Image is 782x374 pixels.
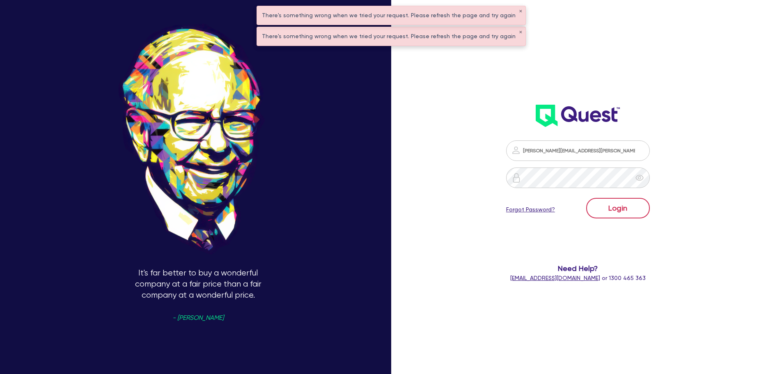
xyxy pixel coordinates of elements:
[510,275,646,281] span: or 1300 465 363
[473,263,683,274] span: Need Help?
[586,198,650,218] button: Login
[511,145,521,155] img: icon-password
[510,275,600,281] a: [EMAIL_ADDRESS][DOMAIN_NAME]
[536,105,620,127] img: wH2k97JdezQIQAAAABJRU5ErkJggg==
[506,205,555,214] a: Forgot Password?
[511,173,521,183] img: icon-password
[506,140,650,161] input: Email address
[519,30,522,34] button: ✕
[257,27,525,46] div: There's something wrong when we tried your request. Please refresh the page and try again
[172,315,224,321] span: - [PERSON_NAME]
[519,9,522,14] button: ✕
[257,6,525,25] div: There's something wrong when we tried your request. Please refresh the page and try again
[635,174,644,182] span: eye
